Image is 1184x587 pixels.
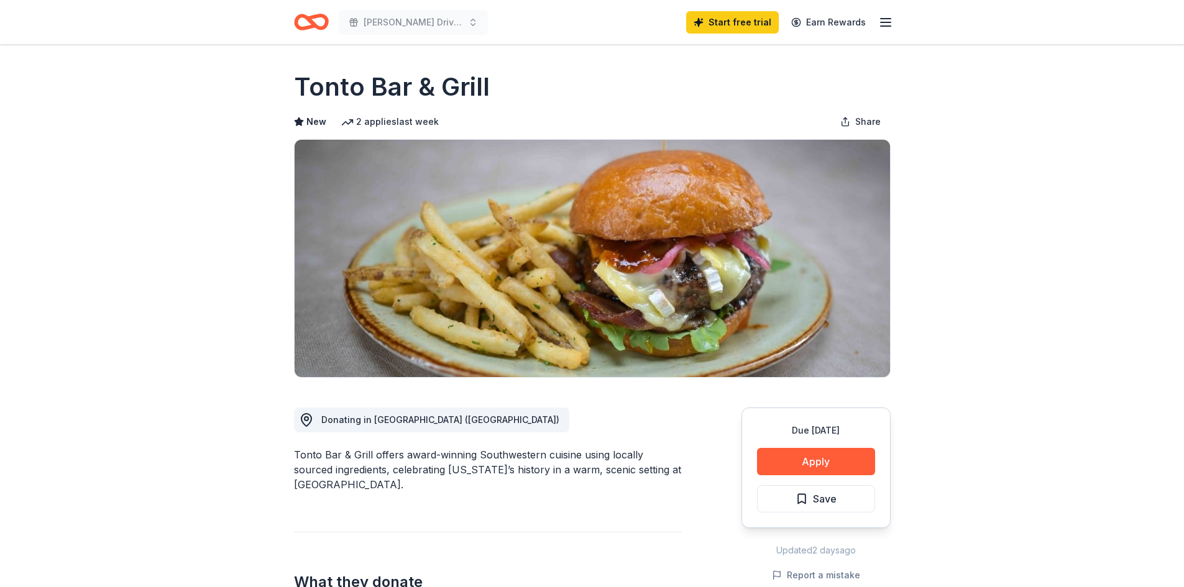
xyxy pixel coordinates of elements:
[339,10,488,35] button: [PERSON_NAME] Drive Fore A Cure Charity Golf Tournament
[306,114,326,129] span: New
[830,109,891,134] button: Share
[855,114,881,129] span: Share
[813,491,837,507] span: Save
[364,15,463,30] span: [PERSON_NAME] Drive Fore A Cure Charity Golf Tournament
[295,140,890,377] img: Image for Tonto Bar & Grill
[341,114,439,129] div: 2 applies last week
[321,414,559,425] span: Donating in [GEOGRAPHIC_DATA] ([GEOGRAPHIC_DATA])
[784,11,873,34] a: Earn Rewards
[686,11,779,34] a: Start free trial
[294,70,490,104] h1: Tonto Bar & Grill
[294,7,329,37] a: Home
[294,447,682,492] div: Tonto Bar & Grill offers award-winning Southwestern cuisine using locally sourced ingredients, ce...
[741,543,891,558] div: Updated 2 days ago
[757,448,875,475] button: Apply
[772,568,860,583] button: Report a mistake
[757,485,875,512] button: Save
[757,423,875,438] div: Due [DATE]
